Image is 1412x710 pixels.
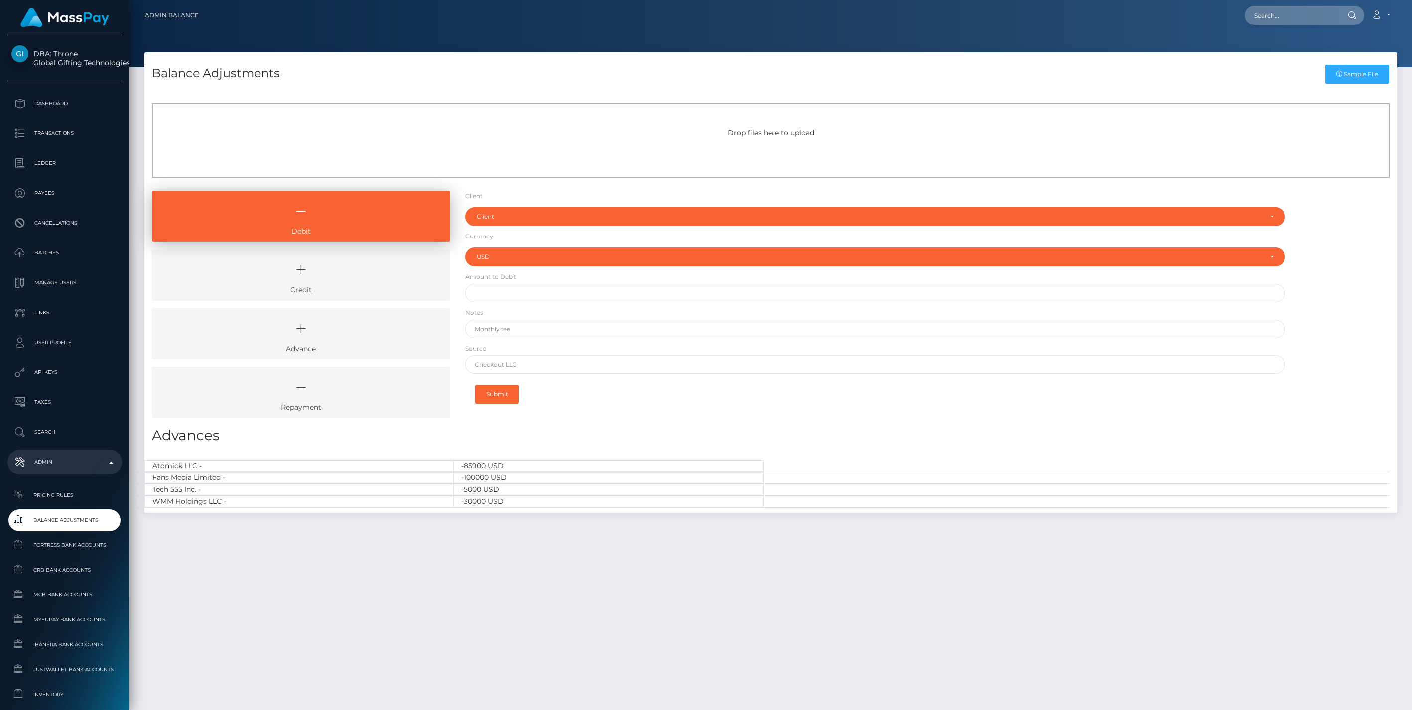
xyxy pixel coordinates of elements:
div: -85900 USD [454,460,763,472]
input: Checkout LLC [465,355,1285,374]
p: Payees [11,186,118,201]
span: MyEUPay Bank Accounts [11,614,118,625]
a: Manage Users [7,270,122,295]
p: Admin [11,455,118,470]
a: MyEUPay Bank Accounts [7,609,122,630]
span: JustWallet Bank Accounts [11,664,118,675]
span: Drop files here to upload [728,128,814,137]
a: Links [7,300,122,325]
a: MCB Bank Accounts [7,584,122,605]
a: Batches [7,240,122,265]
input: Search... [1245,6,1338,25]
a: Admin Balance [145,5,199,26]
p: Search [11,425,118,440]
a: Fortress Bank Accounts [7,534,122,556]
a: Search [7,420,122,445]
label: Amount to Debit [465,272,516,281]
input: Monthly fee [465,320,1285,338]
p: Cancellations [11,216,118,231]
label: Currency [465,232,493,241]
p: Dashboard [11,96,118,111]
a: Transactions [7,121,122,146]
a: Admin [7,450,122,474]
a: JustWallet Bank Accounts [7,659,122,680]
a: Taxes [7,390,122,415]
div: -5000 USD [454,484,763,495]
span: Fortress Bank Accounts [11,539,118,551]
p: Links [11,305,118,320]
h3: Advances [152,426,1390,445]
a: Repayment [152,367,450,418]
p: User Profile [11,335,118,350]
a: Inventory [7,684,122,705]
a: Pricing Rules [7,484,122,506]
button: USD [465,247,1285,266]
label: Client [465,192,483,201]
span: Ibanera Bank Accounts [11,639,118,650]
a: Balance Adjustments [7,509,122,531]
a: CRB Bank Accounts [7,559,122,581]
span: Inventory [11,689,118,700]
div: Fans Media Limited - [144,472,454,483]
span: Balance Adjustments [11,514,118,526]
p: Transactions [11,126,118,141]
p: Ledger [11,156,118,171]
a: API Keys [7,360,122,385]
div: USD [477,253,1263,261]
p: Taxes [11,395,118,410]
a: Cancellations [7,211,122,236]
button: Submit [475,385,519,404]
span: DBA: Throne Global Gifting Technologies Inc [7,49,122,67]
span: Pricing Rules [11,489,118,501]
img: MassPay Logo [20,8,109,27]
span: MCB Bank Accounts [11,589,118,600]
p: Batches [11,245,118,260]
div: Atomick LLC - [144,460,454,472]
label: Source [465,344,486,353]
span: CRB Bank Accounts [11,564,118,576]
div: Client [477,213,1263,221]
p: Manage Users [11,275,118,290]
button: Client [465,207,1285,226]
a: Ledger [7,151,122,176]
a: Ibanera Bank Accounts [7,634,122,655]
div: Tech 555 Inc. - [144,484,454,495]
a: Payees [7,181,122,206]
div: -100000 USD [454,472,763,483]
div: WMM Holdings LLC - [144,496,454,507]
label: Notes [465,308,483,317]
div: -30000 USD [454,496,763,507]
a: Credit [152,249,450,301]
a: Dashboard [7,91,122,116]
a: Advance [152,308,450,359]
a: Sample File [1325,65,1389,84]
p: API Keys [11,365,118,380]
a: Debit [152,191,450,242]
h4: Balance Adjustments [152,65,280,82]
a: User Profile [7,330,122,355]
img: Global Gifting Technologies Inc [11,45,28,62]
